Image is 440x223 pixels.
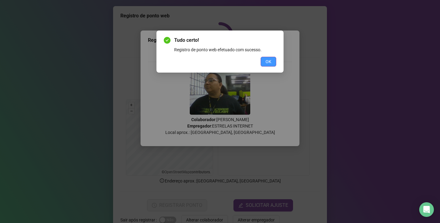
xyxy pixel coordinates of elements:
span: Tudo certo! [174,37,276,44]
div: Registro de ponto web efetuado com sucesso. [174,46,276,53]
span: check-circle [164,37,170,44]
button: OK [261,57,276,67]
span: OK [266,58,271,65]
div: Open Intercom Messenger [419,202,434,217]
